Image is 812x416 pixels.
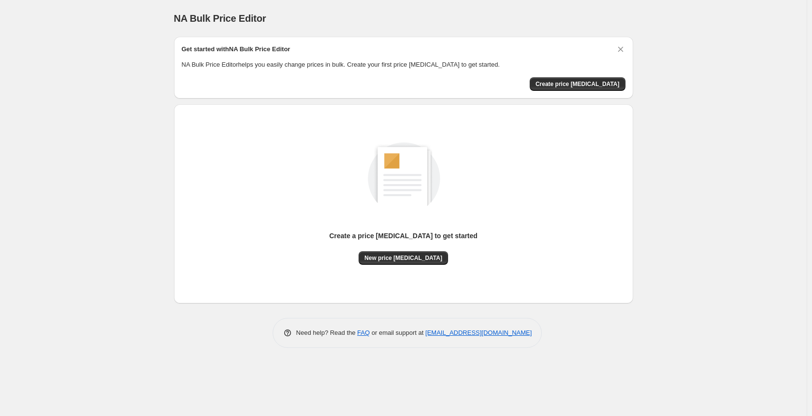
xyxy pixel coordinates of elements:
span: or email support at [370,329,425,336]
button: Create price change job [530,77,625,91]
a: [EMAIL_ADDRESS][DOMAIN_NAME] [425,329,532,336]
a: FAQ [357,329,370,336]
span: Need help? Read the [296,329,358,336]
p: Create a price [MEDICAL_DATA] to get started [329,231,478,241]
button: Dismiss card [616,44,625,54]
h2: Get started with NA Bulk Price Editor [182,44,290,54]
p: NA Bulk Price Editor helps you easily change prices in bulk. Create your first price [MEDICAL_DAT... [182,60,625,70]
span: Create price [MEDICAL_DATA] [536,80,620,88]
button: New price [MEDICAL_DATA] [359,251,448,265]
span: NA Bulk Price Editor [174,13,266,24]
span: New price [MEDICAL_DATA] [364,254,442,262]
